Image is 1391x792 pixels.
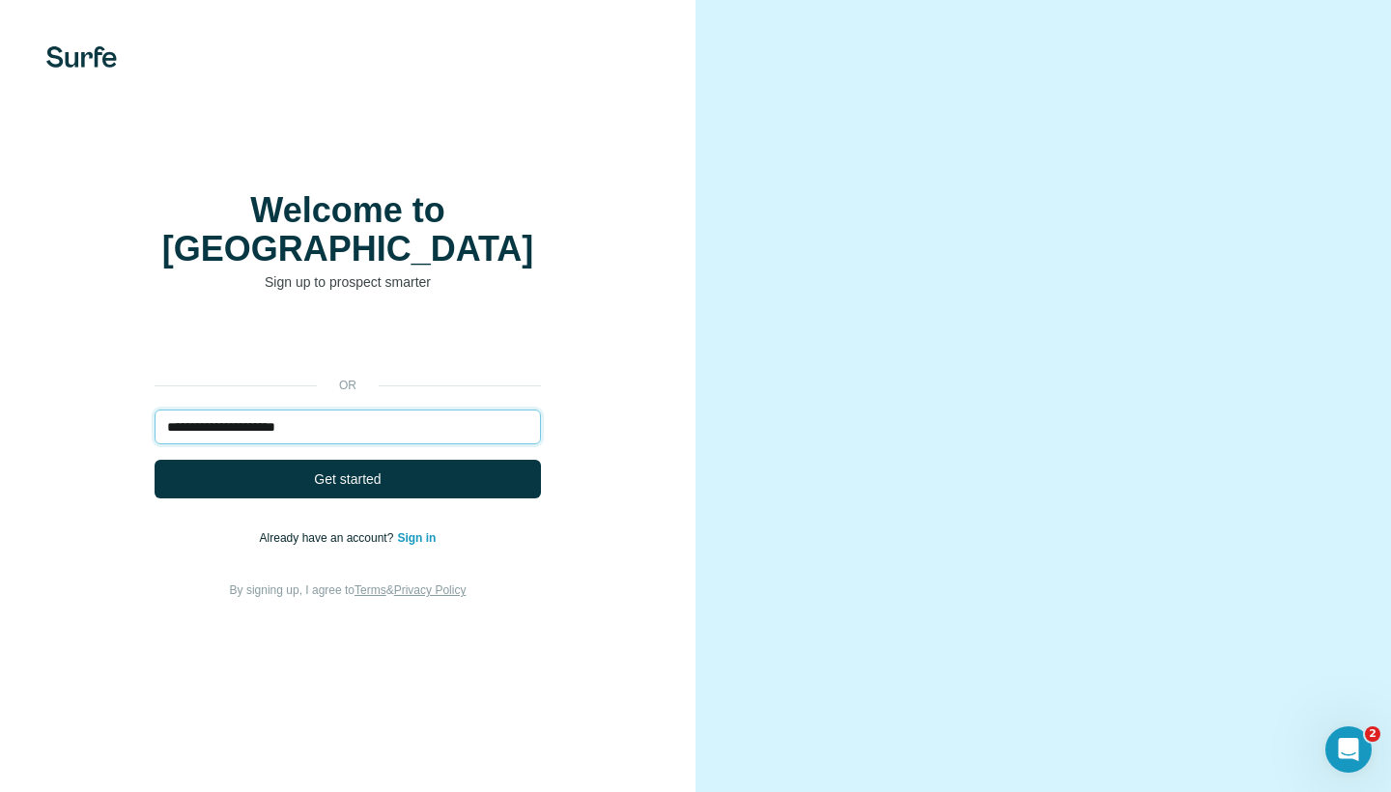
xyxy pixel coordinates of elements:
[230,583,467,597] span: By signing up, I agree to &
[155,321,541,363] div: Prisijungimas naudojant „Google“. Atidaroma naujame skirtuke
[314,469,381,489] span: Get started
[46,46,117,68] img: Surfe's logo
[1365,726,1380,742] span: 2
[155,460,541,498] button: Get started
[155,272,541,292] p: Sign up to prospect smarter
[260,531,398,545] span: Already have an account?
[394,583,467,597] a: Privacy Policy
[155,191,541,269] h1: Welcome to [GEOGRAPHIC_DATA]
[397,531,436,545] a: Sign in
[317,377,379,394] p: or
[355,583,386,597] a: Terms
[145,321,551,363] iframe: Prisijungimas naudojant „Google“ mygtuką
[1325,726,1372,773] iframe: Intercom live chat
